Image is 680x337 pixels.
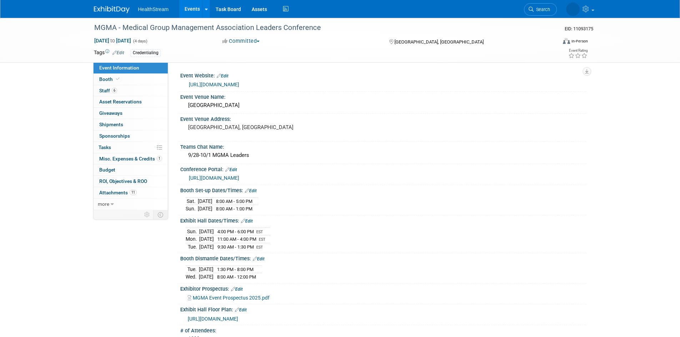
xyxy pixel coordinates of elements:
div: Exhibit Hall Dates/Times: [180,215,586,225]
td: [DATE] [199,228,214,235]
td: [DATE] [198,205,212,213]
span: 8:00 AM - 1:00 PM [216,206,252,211]
td: Mon. [186,235,199,243]
a: [URL][DOMAIN_NAME] [189,175,239,181]
span: EST [256,230,263,234]
span: Sponsorships [99,133,130,139]
div: Booth Set-up Dates/Times: [180,185,586,194]
img: Format-Inperson.png [563,38,570,44]
a: Edit [225,167,237,172]
a: Search [505,3,538,16]
button: Committed [220,37,262,45]
a: Tasks [94,142,168,153]
div: In-Person [571,39,588,44]
td: Wed. [186,273,199,281]
td: [DATE] [199,273,213,281]
span: Giveaways [99,110,122,116]
span: ROI, Objectives & ROO [99,178,147,184]
td: [DATE] [199,243,214,250]
span: more [98,201,109,207]
td: Toggle Event Tabs [153,210,168,219]
a: Edit [217,73,228,78]
div: Event Rating [568,49,588,52]
a: Edit [241,219,253,224]
a: Edit [245,188,257,193]
span: Tasks [99,144,111,150]
td: Personalize Event Tab Strip [141,210,153,219]
div: Event Venue Name: [180,92,586,101]
span: Misc. Expenses & Credits [99,156,162,162]
pre: [GEOGRAPHIC_DATA], [GEOGRAPHIC_DATA] [188,124,342,131]
span: Search [514,7,531,12]
i: Booth reservation complete [116,77,120,81]
div: Booth Dismantle Dates/Times: [180,253,586,262]
span: EST [259,237,266,242]
a: Giveaways [94,108,168,119]
span: HealthStream [138,6,169,12]
span: [GEOGRAPHIC_DATA], [GEOGRAPHIC_DATA] [394,39,484,45]
span: Staff [99,88,117,93]
span: 4:00 PM - 6:00 PM [217,229,254,234]
div: # of Attendees: [180,325,586,334]
a: Staff6 [94,85,168,96]
span: Booth [99,76,121,82]
span: [DATE] [DATE] [94,37,131,44]
span: Event ID: 11093175 [565,26,593,31]
div: Event Website: [180,70,586,80]
span: to [109,38,116,44]
a: Budget [94,164,168,175]
td: Tags [94,49,124,57]
a: Shipments [94,119,168,130]
span: 6 [112,88,117,93]
a: Edit [231,287,243,292]
span: 9:30 AM - 1:30 PM [217,244,254,250]
td: Sun. [186,205,198,213]
a: ROI, Objectives & ROO [94,176,168,187]
td: [DATE] [199,235,214,243]
a: Asset Reservations [94,96,168,107]
img: Wendy Nixx [547,4,580,12]
a: Event Information [94,62,168,73]
td: [DATE] [198,197,212,205]
a: Edit [112,50,124,55]
a: [URL][DOMAIN_NAME] [189,82,239,87]
td: Sat. [186,197,198,205]
td: [DATE] [199,265,213,273]
span: 1 [157,156,162,161]
span: Attachments [99,190,137,195]
td: Tue. [186,243,199,250]
div: Exhibit Hall Floor Plan: [180,304,586,313]
span: MGMA Event Prospectus 2025.pdf [193,295,270,301]
span: Budget [99,167,115,173]
div: [GEOGRAPHIC_DATA] [186,100,581,111]
div: Credentialing [131,49,161,57]
span: EST [256,245,263,250]
span: (4 days) [132,39,147,44]
a: Edit [235,307,247,312]
div: Event Venue Address: [180,114,586,123]
a: Edit [253,256,265,261]
span: 11 [130,190,137,195]
span: 1:30 PM - 8:00 PM [217,267,253,272]
div: Exhibitor Prospectus: [180,284,586,293]
div: 9/28-10/1 MGMA Leaders [186,150,581,161]
a: MGMA Event Prospectus 2025.pdf [188,295,270,301]
td: Sun. [186,228,199,235]
span: 8:00 AM - 12:00 PM [217,274,256,280]
span: 8:00 AM - 5:00 PM [216,199,252,204]
div: Conference Portal: [180,164,586,173]
a: Misc. Expenses & Credits1 [94,153,168,164]
a: more [94,199,168,210]
div: MGMA - Medical Group Management Association Leaders Conference [92,21,546,34]
span: 11:00 AM - 4:00 PM [217,236,256,242]
span: Asset Reservations [99,99,142,104]
a: Attachments11 [94,187,168,198]
img: ExhibitDay [94,6,130,13]
a: Sponsorships [94,131,168,142]
span: Event Information [99,65,139,71]
div: Teams Chat Name: [180,142,586,150]
td: Tue. [186,265,199,273]
a: Booth [94,74,168,85]
a: [URL][DOMAIN_NAME] [188,316,238,322]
